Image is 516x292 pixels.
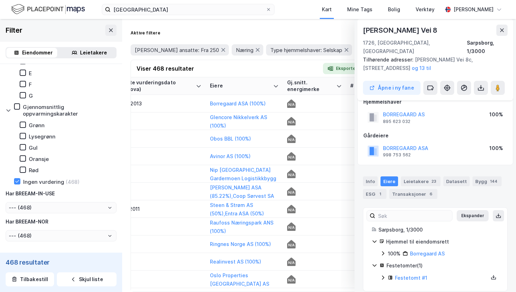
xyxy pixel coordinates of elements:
div: — [122,153,201,160]
div: 998 753 562 [383,152,411,158]
div: Datasett [443,176,470,186]
button: Åpne i ny fane [363,81,421,95]
div: Viser 468 resultater [137,64,194,73]
div: Filter [6,25,22,36]
div: (468) [66,179,80,185]
button: Tilbakestill [6,272,54,286]
span: [PERSON_NAME] ansatte: Fra 250 [135,47,219,53]
div: Leietakere [80,48,107,57]
div: — [350,240,405,248]
div: Eiere [210,83,270,89]
div: — [350,153,405,160]
div: — [122,188,201,195]
div: Gjennomsnittlig oppvarmingskarakter [23,104,117,117]
button: Ekspander [457,210,489,221]
div: 895 623 032 [383,119,410,124]
div: 100% [388,249,401,258]
div: Kart [322,5,332,14]
div: — [350,223,405,230]
div: Bolig [388,5,400,14]
input: Søk på adresse, matrikkel, gårdeiere, leietakere eller personer [111,4,266,15]
div: Info [363,176,378,186]
div: 2 [350,205,405,213]
div: Gj.snitt. energimerke [287,79,333,92]
div: 1 [377,190,384,197]
div: 1 [350,100,405,107]
div: 1726, [GEOGRAPHIC_DATA], [GEOGRAPHIC_DATA] [363,39,467,56]
div: 06/2013 [122,100,201,107]
div: — [122,135,201,142]
div: 6 [428,190,435,197]
div: Har BREEAM-IN-USE [6,189,55,198]
div: Festetomter ( 1 ) [386,261,499,270]
div: ESG [363,189,386,199]
div: — [350,188,405,195]
input: ClearOpen [6,231,116,241]
div: — [350,258,405,265]
div: 01/2011 [122,205,201,213]
div: — [122,117,201,125]
div: Hjemmelshaver [363,98,507,106]
div: E [29,70,32,77]
div: — [350,135,405,142]
span: Type hjemmelshaver: Selskap [270,47,342,53]
div: Eiendommer [22,48,53,57]
div: Aktive filtere [131,30,160,36]
div: F [29,81,32,88]
div: — [350,275,405,283]
div: — [350,117,405,125]
div: — [122,223,201,230]
img: logo.f888ab2527a4732fd821a326f86c7f29.svg [11,3,85,15]
a: Festetomt #1 [395,275,427,281]
div: — [122,170,201,177]
div: Rød [29,167,39,174]
button: Open [107,205,113,210]
div: 100% [489,110,503,119]
div: Gårdeiere [363,131,507,140]
div: — [122,275,201,283]
div: Transaksjoner [389,189,437,199]
div: — [122,240,201,248]
div: Sarpsborg, 1/3000 [467,39,508,56]
div: Gul [29,144,38,151]
div: Verktøy [416,5,435,14]
div: [PERSON_NAME] Vei 8c, [STREET_ADDRESS] [363,56,502,72]
div: — [122,258,201,265]
div: # Enova attester [350,83,397,89]
button: Eksporter til Excel [323,63,380,74]
input: Søk [375,210,452,221]
div: Lysegrønn [29,133,55,140]
div: Oransje [29,156,49,162]
iframe: Chat Widget [481,258,516,292]
div: Har BREEAM-NOR [6,218,48,226]
div: Mine Tags [347,5,372,14]
div: Bygg [472,176,502,186]
div: Ingen vurdering [23,179,64,185]
div: 468 resultater [6,258,117,267]
div: [PERSON_NAME] [454,5,494,14]
div: 144 [489,178,499,185]
span: Næring [236,47,253,53]
div: Leietakere [401,176,441,186]
button: Skjul liste [57,272,117,286]
div: — [350,170,405,177]
input: ClearOpen [6,202,116,213]
div: G [29,92,33,99]
button: Open [107,233,113,239]
div: [PERSON_NAME] Vei 8 [363,25,439,36]
div: Sarpsborg, 1/3000 [378,226,499,234]
div: 23 [430,178,438,185]
div: Hjemmel til eiendomsrett [386,238,499,246]
span: Tilhørende adresser: [363,57,415,63]
div: 100% [489,144,503,153]
div: Eiere [381,176,398,186]
a: Borregaard AS [410,251,445,257]
div: Grønn [29,122,45,129]
div: Siste vurderingsdato (Enova) [122,79,193,92]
